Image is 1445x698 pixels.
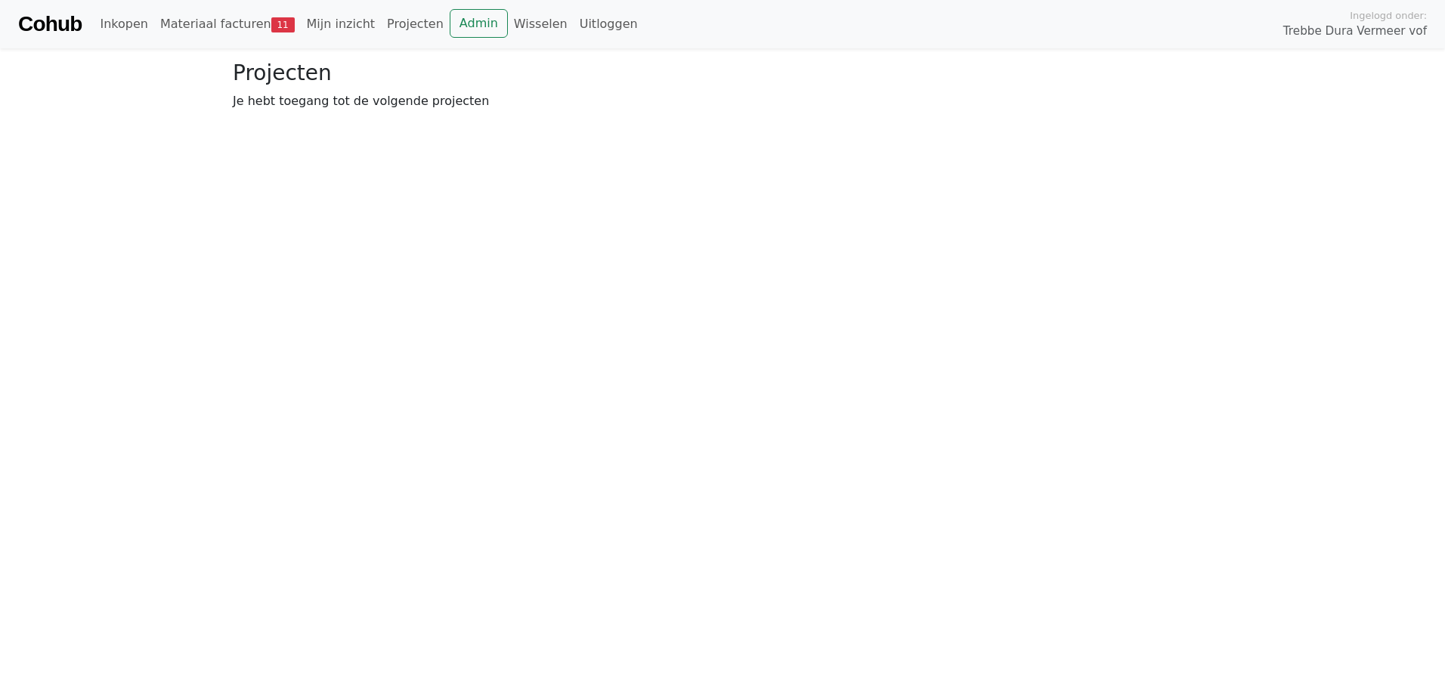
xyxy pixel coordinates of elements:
[233,60,1212,86] h3: Projecten
[1283,23,1427,40] span: Trebbe Dura Vermeer vof
[450,9,508,38] a: Admin
[18,6,82,42] a: Cohub
[381,9,450,39] a: Projecten
[271,17,295,32] span: 11
[574,9,644,39] a: Uitloggen
[94,9,153,39] a: Inkopen
[301,9,382,39] a: Mijn inzicht
[233,92,1212,110] p: Je hebt toegang tot de volgende projecten
[1350,8,1427,23] span: Ingelogd onder:
[508,9,574,39] a: Wisselen
[154,9,301,39] a: Materiaal facturen11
